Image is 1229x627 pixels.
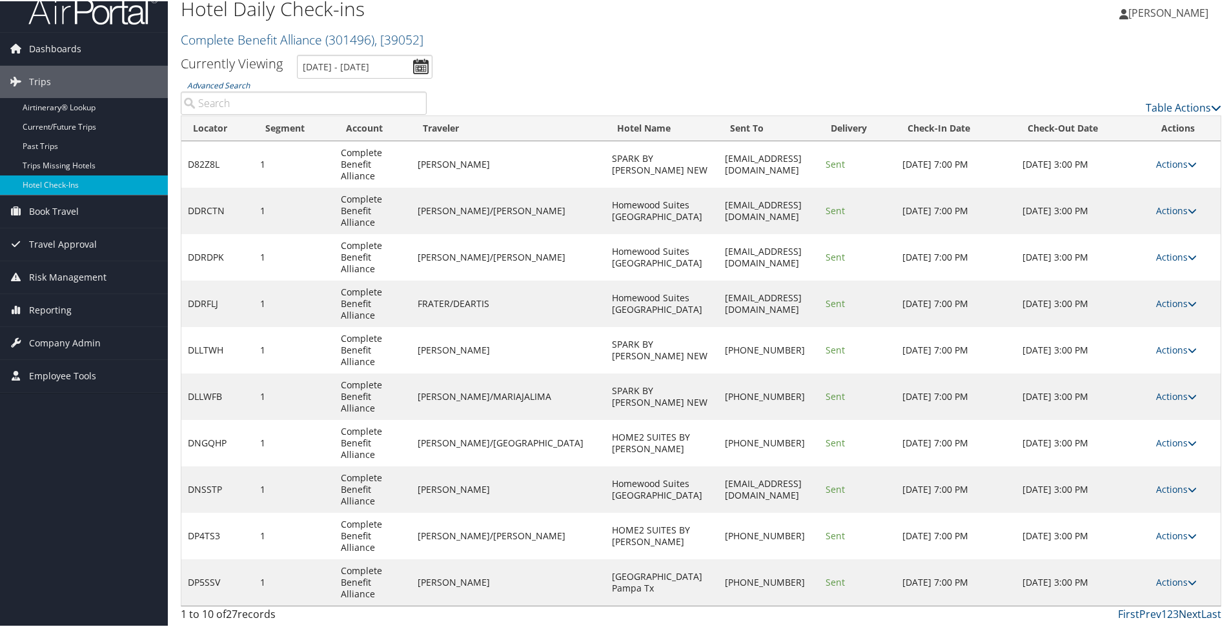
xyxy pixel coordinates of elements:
[896,512,1016,558] td: [DATE] 7:00 PM
[181,558,254,604] td: DP5SSV
[334,419,411,465] td: Complete Benefit Alliance
[1156,575,1197,587] a: Actions
[325,30,374,47] span: ( 301496 )
[254,233,334,279] td: 1
[1016,465,1150,512] td: [DATE] 3:00 PM
[896,115,1016,140] th: Check-In Date: activate to sort column ascending
[29,359,96,391] span: Employee Tools
[826,575,845,587] span: Sent
[29,227,97,259] span: Travel Approval
[1167,606,1173,620] a: 2
[1016,140,1150,186] td: [DATE] 3:00 PM
[411,326,606,372] td: [PERSON_NAME]
[226,606,238,620] span: 27
[1139,606,1161,620] a: Prev
[29,326,101,358] span: Company Admin
[181,512,254,558] td: DP4TS3
[605,372,718,419] td: SPARK BY [PERSON_NAME] NEW
[718,512,820,558] td: [PHONE_NUMBER]
[896,419,1016,465] td: [DATE] 7:00 PM
[1161,606,1167,620] a: 1
[826,528,845,541] span: Sent
[411,186,606,233] td: [PERSON_NAME]/[PERSON_NAME]
[1156,203,1197,215] a: Actions
[896,186,1016,233] td: [DATE] 7:00 PM
[1179,606,1201,620] a: Next
[181,372,254,419] td: DLLWFB
[334,279,411,326] td: Complete Benefit Alliance
[605,140,718,186] td: SPARK BY [PERSON_NAME] NEW
[181,465,254,512] td: DNSSTP
[718,279,820,326] td: [EMAIL_ADDRESS][DOMAIN_NAME]
[1128,5,1208,19] span: [PERSON_NAME]
[334,115,411,140] th: Account: activate to sort column ascending
[826,157,845,169] span: Sent
[181,140,254,186] td: D82Z8L
[1156,435,1197,448] a: Actions
[1118,606,1139,620] a: First
[411,279,606,326] td: FRATER/DEARTIS
[334,140,411,186] td: Complete Benefit Alliance
[1016,372,1150,419] td: [DATE] 3:00 PM
[605,115,718,140] th: Hotel Name: activate to sort column ascending
[411,512,606,558] td: [PERSON_NAME]/[PERSON_NAME]
[826,343,845,355] span: Sent
[254,140,334,186] td: 1
[1146,99,1221,114] a: Table Actions
[1173,606,1179,620] a: 3
[819,115,896,140] th: Delivery: activate to sort column ascending
[411,558,606,604] td: [PERSON_NAME]
[254,558,334,604] td: 1
[896,372,1016,419] td: [DATE] 7:00 PM
[826,435,845,448] span: Sent
[896,465,1016,512] td: [DATE] 7:00 PM
[334,326,411,372] td: Complete Benefit Alliance
[605,233,718,279] td: Homewood Suites [GEOGRAPHIC_DATA]
[1016,326,1150,372] td: [DATE] 3:00 PM
[334,372,411,419] td: Complete Benefit Alliance
[718,115,820,140] th: Sent To: activate to sort column ascending
[254,186,334,233] td: 1
[826,203,845,215] span: Sent
[187,79,250,90] a: Advanced Search
[254,115,334,140] th: Segment: activate to sort column ascending
[254,465,334,512] td: 1
[254,326,334,372] td: 1
[605,465,718,512] td: Homewood Suites [GEOGRAPHIC_DATA]
[1016,512,1150,558] td: [DATE] 3:00 PM
[29,32,81,64] span: Dashboards
[1156,482,1197,494] a: Actions
[181,605,427,627] div: 1 to 10 of records
[334,465,411,512] td: Complete Benefit Alliance
[1156,389,1197,401] a: Actions
[1016,419,1150,465] td: [DATE] 3:00 PM
[181,186,254,233] td: DDRCTN
[1156,296,1197,308] a: Actions
[1016,558,1150,604] td: [DATE] 3:00 PM
[1156,157,1197,169] a: Actions
[411,115,606,140] th: Traveler: activate to sort column ascending
[896,140,1016,186] td: [DATE] 7:00 PM
[1156,250,1197,262] a: Actions
[718,233,820,279] td: [EMAIL_ADDRESS][DOMAIN_NAME]
[254,419,334,465] td: 1
[181,326,254,372] td: DLLTWH
[605,419,718,465] td: HOME2 SUITES BY [PERSON_NAME]
[718,186,820,233] td: [EMAIL_ADDRESS][DOMAIN_NAME]
[334,186,411,233] td: Complete Benefit Alliance
[826,296,845,308] span: Sent
[718,326,820,372] td: [PHONE_NUMBER]
[411,372,606,419] td: [PERSON_NAME]/MARIAJALIMA
[1016,233,1150,279] td: [DATE] 3:00 PM
[334,233,411,279] td: Complete Benefit Alliance
[1201,606,1221,620] a: Last
[334,558,411,604] td: Complete Benefit Alliance
[374,30,423,47] span: , [ 39052 ]
[605,279,718,326] td: Homewood Suites [GEOGRAPHIC_DATA]
[718,372,820,419] td: [PHONE_NUMBER]
[29,260,107,292] span: Risk Management
[254,279,334,326] td: 1
[181,54,283,71] h3: Currently Viewing
[181,30,423,47] a: Complete Benefit Alliance
[896,558,1016,604] td: [DATE] 7:00 PM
